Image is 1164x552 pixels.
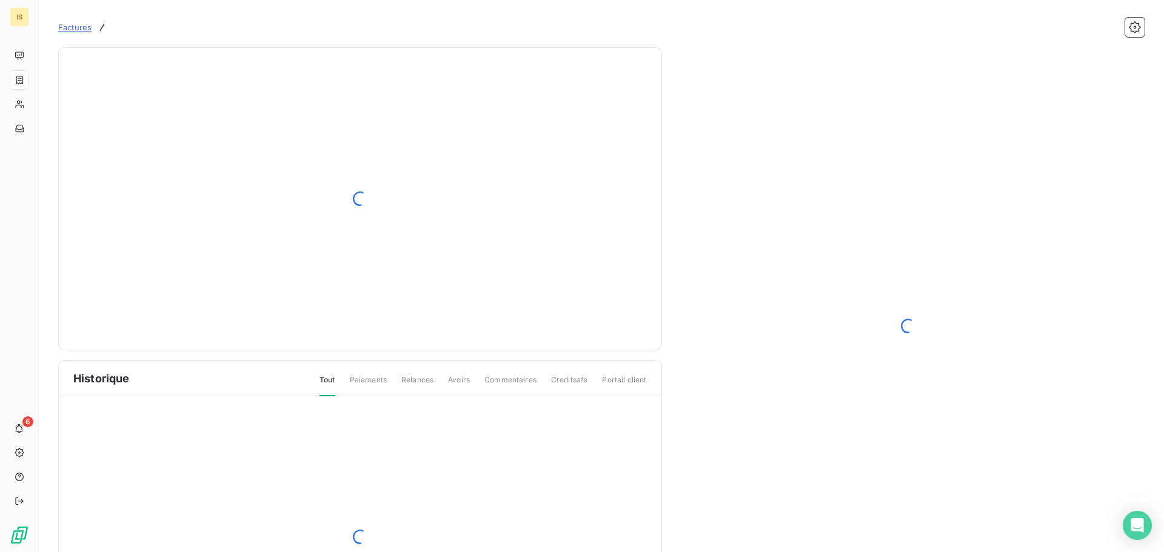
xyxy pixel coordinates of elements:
[10,7,29,27] div: IS
[22,416,33,427] span: 6
[73,370,130,387] span: Historique
[401,374,433,395] span: Relances
[350,374,387,395] span: Paiements
[1123,511,1152,540] div: Open Intercom Messenger
[58,21,92,33] a: Factures
[602,374,646,395] span: Portail client
[10,525,29,545] img: Logo LeanPay
[551,374,588,395] span: Creditsafe
[448,374,470,395] span: Avoirs
[58,22,92,32] span: Factures
[484,374,537,395] span: Commentaires
[319,374,335,396] span: Tout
